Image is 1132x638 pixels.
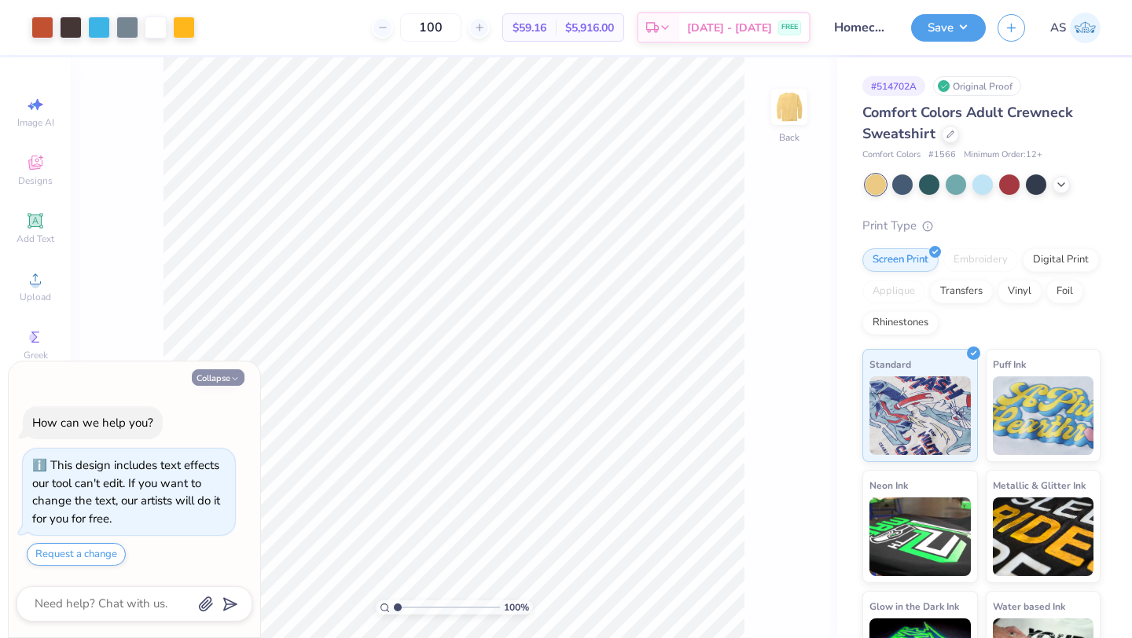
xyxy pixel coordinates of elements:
[993,477,1086,493] span: Metallic & Glitter Ink
[779,130,799,145] div: Back
[504,600,529,614] span: 100 %
[1050,19,1066,37] span: AS
[993,598,1065,614] span: Water based Ink
[1023,248,1099,272] div: Digital Print
[774,91,805,123] img: Back
[862,217,1101,235] div: Print Type
[993,356,1026,372] span: Puff Ink
[192,369,244,386] button: Collapse
[17,233,54,245] span: Add Text
[862,311,939,335] div: Rhinestones
[781,22,798,33] span: FREE
[32,415,153,431] div: How can we help you?
[869,477,908,493] span: Neon Ink
[869,356,911,372] span: Standard
[862,103,1073,143] span: Comfort Colors Adult Crewneck Sweatshirt
[24,349,48,361] span: Greek
[869,598,959,614] span: Glow in the Dark Ink
[822,12,899,43] input: Untitled Design
[862,148,921,162] span: Comfort Colors
[862,248,939,272] div: Screen Print
[1046,280,1083,303] div: Foil
[27,543,126,566] button: Request a change
[930,280,993,303] div: Transfers
[400,13,461,42] input: – –
[862,280,925,303] div: Applique
[869,497,971,576] img: Neon Ink
[513,20,546,36] span: $59.16
[1050,13,1101,43] a: AS
[964,148,1042,162] span: Minimum Order: 12 +
[911,14,986,42] button: Save
[933,76,1021,96] div: Original Proof
[993,497,1094,576] img: Metallic & Glitter Ink
[998,280,1042,303] div: Vinyl
[928,148,956,162] span: # 1566
[1070,13,1101,43] img: Aniya Sparrow
[943,248,1018,272] div: Embroidery
[869,376,971,455] img: Standard
[993,376,1094,455] img: Puff Ink
[565,20,614,36] span: $5,916.00
[17,116,54,129] span: Image AI
[862,76,925,96] div: # 514702A
[32,457,220,526] div: This design includes text effects our tool can't edit. If you want to change the text, our artist...
[687,20,772,36] span: [DATE] - [DATE]
[20,291,51,303] span: Upload
[18,174,53,187] span: Designs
